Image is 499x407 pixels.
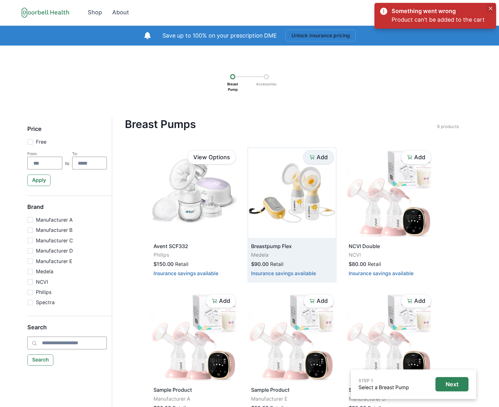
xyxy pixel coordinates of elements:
a: Select a Breast Pump [359,384,409,390]
img: p396f7c1jhk335ckoricv06bci68 [151,148,238,238]
button: Add [206,294,236,308]
p: STEP 1 [359,377,409,384]
a: NCVI DoubleNCVI$80.00RetailInsurance savings available [346,148,433,281]
p: Add [414,154,425,161]
button: Add [303,150,333,164]
a: Shop [84,5,106,20]
p: NCVI [36,278,48,286]
button: Insurance savings available [251,270,316,276]
div: Shop [88,8,102,17]
a: About [108,5,133,20]
p: Next [446,381,459,388]
button: Search [27,354,53,366]
button: Add [401,150,431,164]
img: wu1ofuyzz2pb86d2jgprv8htehmy [248,148,335,238]
p: Philips [36,289,51,296]
p: Sample Product [251,386,332,394]
button: Insurance savings available [349,270,414,276]
img: 9i9guwxpln76if7ibsdw5r428if1 [151,292,238,382]
img: qf9drc99yyqqjg7muppwd4zrx7z4 [346,292,433,382]
div: Something went wrong [392,7,482,16]
h5: Price [27,125,107,138]
p: Manufacturer E [36,258,72,265]
p: Manufacturer D [36,247,73,255]
button: Add [303,294,333,308]
p: Medela [36,268,53,275]
button: Unlock insurance pricing [285,30,356,41]
p: Save up to 100% on your prescription DME [162,32,277,40]
img: wo1hn8h5msj4nm40uyzgxskba9gu [248,292,335,382]
a: View Options [187,150,236,164]
button: Add [401,294,431,308]
button: Apply [27,175,51,186]
p: Add [219,297,230,304]
div: Product can't be added to the cart [392,16,485,24]
button: Insurance savings available [154,270,218,276]
p: Manufacturer E [251,395,332,403]
p: Spectra [36,299,55,306]
p: Manufacturer A [36,216,73,224]
p: 9 products [437,123,459,130]
div: To: [72,151,107,156]
p: $150.00 [154,260,174,268]
p: Retail [175,261,188,268]
p: Manufacturer A [154,395,235,403]
button: Next [435,377,468,391]
p: Breast Pump [225,79,240,94]
p: Sample Product [349,386,430,394]
p: to [65,160,69,169]
h4: Breast Pumps [125,118,437,131]
p: Manufacturer C [36,237,73,245]
p: Breastpump Flex [251,242,332,250]
p: Add [317,154,328,161]
p: Sample Product [154,386,235,394]
a: Avent SCF332Philips$150.00RetailInsurance savings available [151,148,238,281]
p: Add [414,297,425,304]
img: tns73qkjvnll4qaugvy1iy5zbioi [346,148,433,238]
div: From: [27,151,62,156]
p: Retail [270,261,284,268]
p: $90.00 [251,260,269,268]
p: Add [317,297,328,304]
button: Close [486,4,495,13]
p: Retail [368,261,381,268]
div: About [112,8,129,17]
p: NCVI Double [349,242,430,250]
h5: Search [27,324,107,337]
p: Avent SCF332 [154,242,235,250]
p: Manufacturer D [349,395,430,403]
p: $80.00 [349,260,366,268]
h5: Brand [27,203,107,216]
p: Manufacturer B [36,226,72,234]
p: Accessories [254,79,279,89]
p: Medela [251,251,332,259]
p: NCVI [349,251,430,259]
a: Breastpump FlexMedela$90.00RetailInsurance savings available [248,148,335,281]
p: Philips [154,251,235,259]
p: Free [36,138,46,146]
